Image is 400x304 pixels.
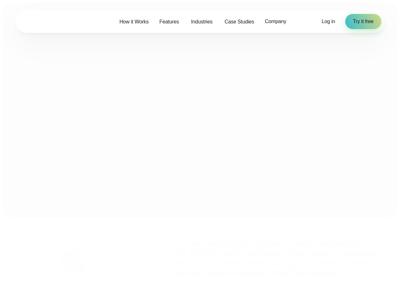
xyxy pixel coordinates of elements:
[265,18,286,25] span: Company
[219,15,259,28] a: Case Studies
[322,18,335,25] a: Log in
[345,14,381,29] a: Try it free
[119,18,149,26] span: How it Works
[159,18,179,26] span: Features
[353,18,373,25] span: Try it free
[322,19,335,24] span: Log in
[225,18,254,26] span: Case Studies
[114,15,154,28] a: How it Works
[191,18,213,26] span: Industries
